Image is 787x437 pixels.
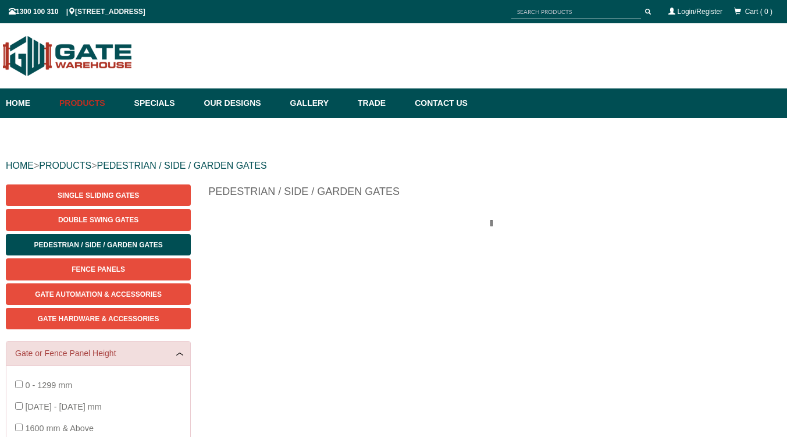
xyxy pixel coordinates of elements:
span: Gate Hardware & Accessories [38,315,159,323]
a: Pedestrian / Side / Garden Gates [6,234,191,255]
a: Gate or Fence Panel Height [15,347,181,360]
span: 0 - 1299 mm [25,381,72,390]
a: Gate Automation & Accessories [6,283,191,305]
a: Trade [352,88,409,118]
a: PEDESTRIAN / SIDE / GARDEN GATES [97,161,266,170]
span: Cart ( 0 ) [745,8,772,16]
a: Login/Register [678,8,722,16]
h1: Pedestrian / Side / Garden Gates [208,184,781,205]
span: Fence Panels [72,265,125,273]
a: Gallery [284,88,352,118]
a: Gate Hardware & Accessories [6,308,191,329]
a: Specials [129,88,198,118]
span: Double Swing Gates [58,216,138,224]
a: Our Designs [198,88,284,118]
input: SEARCH PRODUCTS [511,5,641,19]
div: > > [6,147,781,184]
span: 1600 mm & Above [25,424,94,433]
span: [DATE] - [DATE] mm [25,402,101,411]
img: please_wait.gif [490,220,500,226]
span: Gate Automation & Accessories [35,290,162,299]
a: Single Sliding Gates [6,184,191,206]
span: Single Sliding Gates [58,191,139,200]
a: Contact Us [409,88,468,118]
span: 1300 100 310 | [STREET_ADDRESS] [9,8,145,16]
a: HOME [6,161,34,170]
span: Pedestrian / Side / Garden Gates [34,241,163,249]
a: PRODUCTS [39,161,91,170]
a: Home [6,88,54,118]
a: Products [54,88,129,118]
a: Double Swing Gates [6,209,191,230]
a: Fence Panels [6,258,191,280]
